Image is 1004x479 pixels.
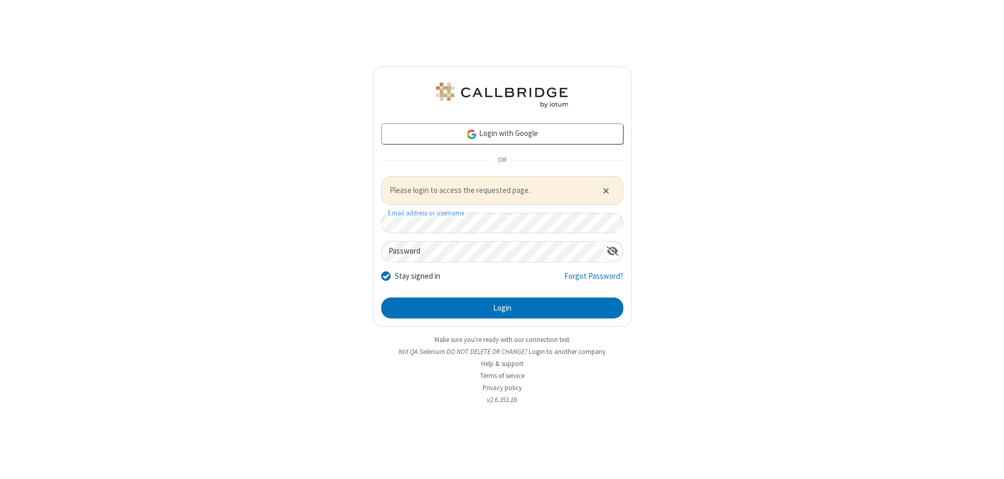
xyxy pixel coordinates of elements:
[395,270,440,282] label: Stay signed in
[481,359,523,368] a: Help & support
[381,213,623,233] input: Email address or username
[381,123,623,144] a: Login with Google
[434,83,570,108] img: QA Selenium DO NOT DELETE OR CHANGE
[494,153,510,168] span: OR
[483,383,522,392] a: Privacy policy
[564,270,623,290] a: Forgot Password?
[390,185,590,197] span: Please login to access the requested page.
[373,347,632,357] li: Not QA Selenium DO NOT DELETE OR CHANGE?
[373,395,632,405] li: v2.6.353.1b
[435,335,569,344] a: Make sure you're ready with our connection test
[382,242,602,262] input: Password
[529,347,606,357] button: Login to another company
[480,371,524,380] a: Terms of service
[466,129,477,140] img: google-icon.png
[381,298,623,318] button: Login
[597,183,614,198] button: Close alert
[602,242,623,261] div: Show password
